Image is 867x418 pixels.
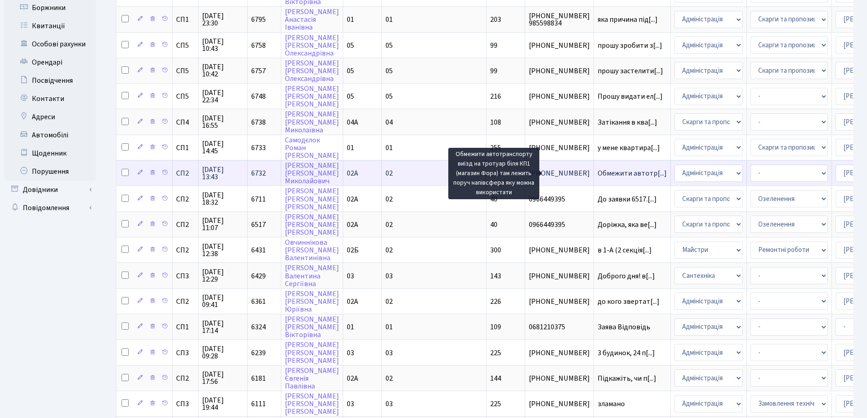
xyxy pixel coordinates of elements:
[251,399,266,409] span: 6111
[385,297,393,307] span: 02
[176,349,194,357] span: СП3
[598,168,667,178] span: Обмежити автотр[...]
[5,162,96,181] a: Порушення
[490,322,501,332] span: 109
[285,366,339,391] a: [PERSON_NAME]ЄвгеніяПавлівна
[490,373,501,383] span: 144
[598,348,655,358] span: 3 будинок, 24 п[...]
[385,271,393,281] span: 03
[490,297,501,307] span: 226
[490,15,501,25] span: 203
[490,348,501,358] span: 225
[385,117,393,127] span: 04
[347,15,354,25] span: 01
[5,126,96,144] a: Автомобілі
[347,66,354,76] span: 05
[202,140,243,155] span: [DATE] 14:45
[598,143,660,153] span: у мене квартира[...]
[251,271,266,281] span: 6429
[529,12,590,27] span: [PHONE_NUMBER] 985598834
[285,33,339,58] a: [PERSON_NAME][PERSON_NAME]Олександрівна
[251,15,266,25] span: 6795
[251,373,266,383] span: 6181
[347,143,354,153] span: 01
[490,271,501,281] span: 143
[285,7,339,32] a: [PERSON_NAME]АнастасіяІванівна
[385,245,393,255] span: 02
[285,263,339,289] a: [PERSON_NAME]ВалентинаСергіївна
[529,349,590,357] span: [PHONE_NUMBER]
[176,221,194,228] span: СП2
[385,66,393,76] span: 05
[5,71,96,90] a: Посвідчення
[598,117,657,127] span: Затікання в ква[...]
[529,42,590,49] span: [PHONE_NUMBER]
[5,35,96,53] a: Особові рахунки
[347,245,359,255] span: 02Б
[529,170,590,177] span: [PHONE_NUMBER]
[202,243,243,257] span: [DATE] 12:38
[385,143,393,153] span: 01
[176,323,194,331] span: СП1
[202,12,243,27] span: [DATE] 23:30
[202,320,243,334] span: [DATE] 17:14
[529,400,590,408] span: [PHONE_NUMBER]
[598,245,652,255] span: в 1-А (2 секція[...]
[490,40,497,50] span: 99
[529,323,590,331] span: 0681210375
[251,91,266,101] span: 6748
[202,89,243,104] span: [DATE] 22:34
[202,397,243,411] span: [DATE] 19:44
[176,400,194,408] span: СП3
[285,391,339,417] a: [PERSON_NAME][PERSON_NAME][PERSON_NAME]
[385,348,393,358] span: 03
[347,194,358,204] span: 02А
[202,345,243,360] span: [DATE] 09:28
[598,194,657,204] span: До заявки 6517.[...]
[598,220,657,230] span: Доріжка, яка ве[...]
[5,53,96,71] a: Орендарі
[251,220,266,230] span: 6517
[598,297,659,307] span: до кого звертат[...]
[347,40,354,50] span: 05
[285,237,339,263] a: Овчиннікова[PERSON_NAME]Валентинівна
[176,298,194,305] span: СП2
[490,245,501,255] span: 300
[529,196,590,203] span: 0966449395
[176,67,194,75] span: СП5
[598,400,667,408] span: зламано
[251,297,266,307] span: 6361
[251,40,266,50] span: 6758
[347,271,354,281] span: 03
[251,194,266,204] span: 6711
[5,90,96,108] a: Контакти
[176,16,194,23] span: СП1
[529,221,590,228] span: 0966449395
[251,143,266,153] span: 6733
[529,119,590,126] span: [PHONE_NUMBER]
[202,115,243,129] span: [DATE] 16:55
[285,135,339,161] a: СамодєлокРоман[PERSON_NAME]
[5,199,96,217] a: Повідомлення
[529,298,590,305] span: [PHONE_NUMBER]
[385,91,393,101] span: 05
[385,220,393,230] span: 02
[385,168,393,178] span: 02
[202,217,243,232] span: [DATE] 11:07
[285,340,339,366] a: [PERSON_NAME][PERSON_NAME][PERSON_NAME]
[385,15,393,25] span: 01
[285,110,339,135] a: [PERSON_NAME][PERSON_NAME]Миколаївна
[490,220,497,230] span: 40
[202,166,243,181] span: [DATE] 13:43
[202,63,243,78] span: [DATE] 10:42
[490,66,497,76] span: 99
[176,247,194,254] span: СП2
[5,17,96,35] a: Квитанції
[5,108,96,126] a: Адреси
[285,161,339,186] a: [PERSON_NAME][PERSON_NAME]Миколайович
[285,289,339,314] a: [PERSON_NAME][PERSON_NAME]Юріївна
[202,371,243,385] span: [DATE] 17:56
[490,143,501,153] span: 255
[176,375,194,382] span: СП2
[347,91,354,101] span: 05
